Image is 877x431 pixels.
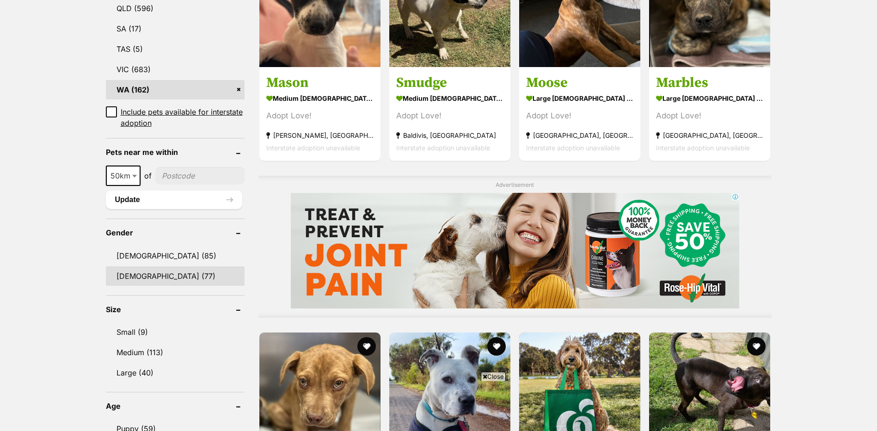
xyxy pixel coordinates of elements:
strong: medium [DEMOGRAPHIC_DATA] Dog [266,92,374,105]
a: Marbles large [DEMOGRAPHIC_DATA] Dog Adopt Love! [GEOGRAPHIC_DATA], [GEOGRAPHIC_DATA] Interstate ... [649,67,770,161]
h3: Moose [526,74,633,92]
strong: large [DEMOGRAPHIC_DATA] Dog [656,92,763,105]
a: TAS (5) [106,39,245,59]
span: Interstate adoption unavailable [396,144,490,152]
header: Age [106,402,245,410]
div: Advertisement [258,176,772,318]
a: [DEMOGRAPHIC_DATA] (77) [106,266,245,286]
a: Smudge medium [DEMOGRAPHIC_DATA] Dog Adopt Love! Baldivis, [GEOGRAPHIC_DATA] Interstate adoption ... [389,67,510,161]
span: Interstate adoption unavailable [656,144,750,152]
a: Medium (113) [106,343,245,362]
a: Mason medium [DEMOGRAPHIC_DATA] Dog Adopt Love! [PERSON_NAME], [GEOGRAPHIC_DATA] Interstate adopt... [259,67,380,161]
a: SA (17) [106,19,245,38]
header: Size [106,305,245,314]
h3: Mason [266,74,374,92]
span: Include pets available for interstate adoption [121,106,245,129]
div: Adopt Love! [526,110,633,122]
h3: Smudge [396,74,503,92]
div: Adopt Love! [656,110,763,122]
h3: Marbles [656,74,763,92]
div: Adopt Love! [266,110,374,122]
span: of [144,170,152,181]
a: VIC (683) [106,60,245,79]
button: favourite [748,337,766,356]
strong: [PERSON_NAME], [GEOGRAPHIC_DATA] [266,129,374,142]
header: Gender [106,228,245,237]
span: 50km [107,169,140,182]
header: Pets near me within [106,148,245,156]
span: Interstate adoption unavailable [526,144,620,152]
iframe: Advertisement [270,385,607,426]
strong: medium [DEMOGRAPHIC_DATA] Dog [396,92,503,105]
button: Update [106,191,242,209]
a: Large (40) [106,363,245,382]
button: favourite [357,337,376,356]
strong: [GEOGRAPHIC_DATA], [GEOGRAPHIC_DATA] [526,129,633,142]
span: Interstate adoption unavailable [266,144,360,152]
div: Adopt Love! [396,110,503,122]
a: Include pets available for interstate adoption [106,106,245,129]
button: favourite [487,337,506,356]
iframe: Advertisement [291,193,739,308]
span: Close [481,372,506,381]
a: WA (162) [106,80,245,99]
a: Small (9) [106,322,245,342]
input: postcode [155,167,245,185]
strong: Baldivis, [GEOGRAPHIC_DATA] [396,129,503,142]
strong: [GEOGRAPHIC_DATA], [GEOGRAPHIC_DATA] [656,129,763,142]
span: 50km [106,166,141,186]
a: Moose large [DEMOGRAPHIC_DATA] Dog Adopt Love! [GEOGRAPHIC_DATA], [GEOGRAPHIC_DATA] Interstate ad... [519,67,640,161]
a: [DEMOGRAPHIC_DATA] (85) [106,246,245,265]
strong: large [DEMOGRAPHIC_DATA] Dog [526,92,633,105]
